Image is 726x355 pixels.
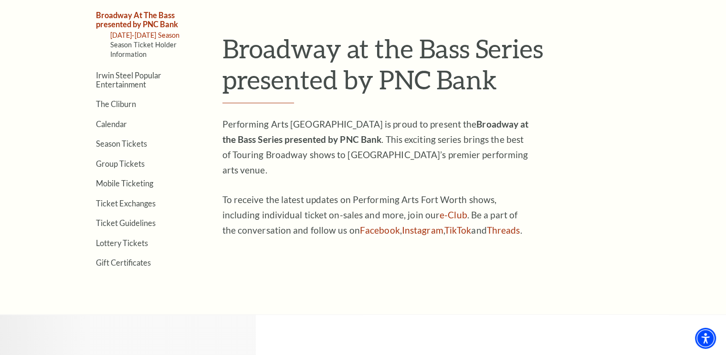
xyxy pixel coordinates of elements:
[96,199,156,208] a: Ticket Exchanges
[96,159,145,168] a: Group Tickets
[96,11,178,29] a: Broadway At The Bass presented by PNC Bank
[96,119,127,129] a: Calendar
[222,33,659,103] h1: Broadway at the Bass Series presented by PNC Bank
[96,258,151,267] a: Gift Certificates
[222,192,533,238] p: To receive the latest updates on Performing Arts Fort Worth shows, including individual ticket on...
[440,209,467,220] a: e-Club
[96,238,148,247] a: Lottery Tickets
[360,225,400,236] a: Facebook - open in a new tab
[444,225,472,236] a: TikTok - open in a new tab
[402,225,443,236] a: Instagram - open in a new tab
[96,179,153,188] a: Mobile Ticketing
[695,328,716,349] div: Accessibility Menu
[96,99,136,108] a: The Cliburn
[222,117,533,178] p: Performing Arts [GEOGRAPHIC_DATA] is proud to present the . This exciting series brings the best ...
[110,41,177,58] a: Season Ticket Holder Information
[96,139,147,148] a: Season Tickets
[487,225,520,236] a: Threads - open in a new tab
[222,118,529,145] strong: Broadway at the Bass Series presented by PNC Bank
[96,71,161,89] a: Irwin Steel Popular Entertainment
[110,31,180,39] a: [DATE]-[DATE] Season
[96,218,156,227] a: Ticket Guidelines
